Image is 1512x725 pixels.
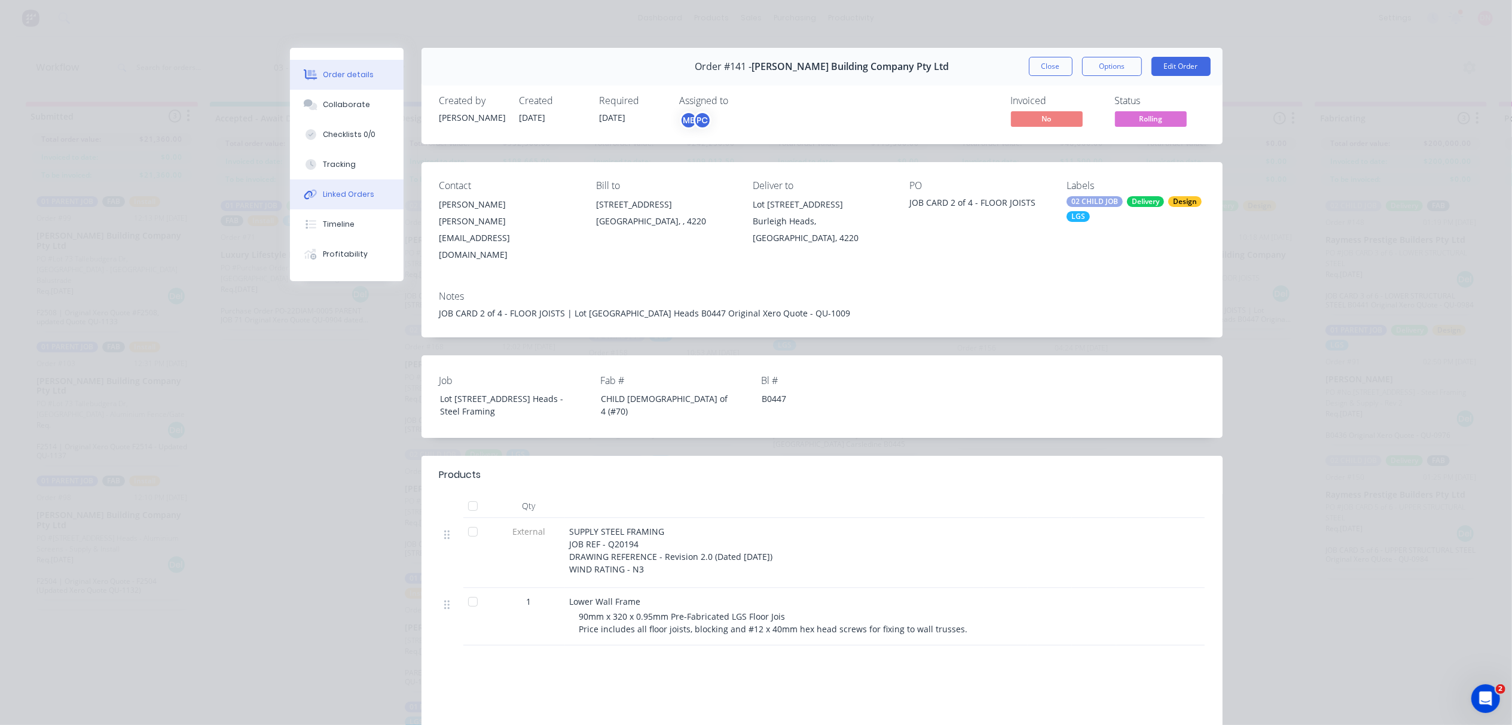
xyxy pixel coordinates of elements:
span: External [498,525,560,538]
span: SUPPLY STEEL FRAMING JOB REF - Q20194 DRAWING REFERENCE - Revision 2.0 (Dated [DATE]) WIND RATING... [570,526,773,575]
div: CHILD [DEMOGRAPHIC_DATA] of 4 (#70) [591,390,741,420]
span: Lower Wall Frame [570,596,641,607]
button: Timeline [290,209,404,239]
label: Fab # [600,373,750,388]
button: Profitability [290,239,404,269]
div: Lot [STREET_ADDRESS]Burleigh Heads, [GEOGRAPHIC_DATA], 4220 [753,196,890,246]
div: Labels [1067,180,1204,191]
div: Status [1115,95,1205,106]
div: Tracking [323,159,356,170]
div: PC [694,111,711,129]
div: ME [680,111,698,129]
div: Profitability [323,249,368,260]
div: Bill to [596,180,734,191]
div: Qty [493,494,565,518]
span: [PERSON_NAME] Building Company Pty Ltd [752,61,949,72]
div: JOB CARD 2 of 4 - FLOOR JOISTS [910,196,1047,213]
div: Lot [STREET_ADDRESS] [753,196,890,213]
span: 1 [527,595,532,608]
button: Rolling [1115,111,1187,129]
button: Checklists 0/0 [290,120,404,150]
div: [PERSON_NAME][EMAIL_ADDRESS][DOMAIN_NAME] [439,213,577,263]
div: JOB CARD 2 of 4 - FLOOR JOISTS | Lot [GEOGRAPHIC_DATA] Heads B0447 Original Xero Quote - QU-1009 [439,307,1205,319]
button: Edit Order [1151,57,1211,76]
button: Collaborate [290,90,404,120]
div: Notes [439,291,1205,302]
div: Checklists 0/0 [323,129,375,140]
span: No [1011,111,1083,126]
span: Rolling [1115,111,1187,126]
button: MEPC [680,111,711,129]
div: PO [910,180,1047,191]
label: Bl # [761,373,911,388]
button: Order details [290,60,404,90]
span: 2 [1496,684,1505,694]
div: [PERSON_NAME] [439,111,505,124]
div: Invoiced [1011,95,1101,106]
div: Timeline [323,219,355,230]
div: Deliver to [753,180,890,191]
div: Required [600,95,665,106]
div: Contact [439,180,577,191]
button: Tracking [290,150,404,179]
span: [DATE] [600,112,626,123]
div: Burleigh Heads, [GEOGRAPHIC_DATA], 4220 [753,213,890,246]
div: Created [520,95,585,106]
div: Delivery [1127,196,1164,207]
div: [STREET_ADDRESS] [596,196,734,213]
div: Design [1168,196,1202,207]
span: [DATE] [520,112,546,123]
div: Lot [STREET_ADDRESS] Heads - Steel Framing [430,390,580,420]
div: B0447 [752,390,902,407]
label: Job [439,373,589,388]
div: Collaborate [323,99,370,110]
span: Order #141 - [695,61,752,72]
div: LGS [1067,211,1090,222]
div: Created by [439,95,505,106]
iframe: Intercom live chat [1471,684,1500,713]
div: [PERSON_NAME] [439,196,577,213]
div: [PERSON_NAME][PERSON_NAME][EMAIL_ADDRESS][DOMAIN_NAME] [439,196,577,263]
div: Order details [323,69,374,80]
div: 02 CHILD JOB [1067,196,1123,207]
button: Close [1029,57,1073,76]
div: Products [439,468,481,482]
button: Options [1082,57,1142,76]
div: Assigned to [680,95,799,106]
div: [STREET_ADDRESS][GEOGRAPHIC_DATA], , 4220 [596,196,734,234]
div: [GEOGRAPHIC_DATA], , 4220 [596,213,734,230]
div: Linked Orders [323,189,374,200]
button: Linked Orders [290,179,404,209]
span: 90mm x 320 x 0.95mm Pre-Fabricated LGS Floor Jois Price includes all floor joists, blocking and #... [579,611,968,635]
